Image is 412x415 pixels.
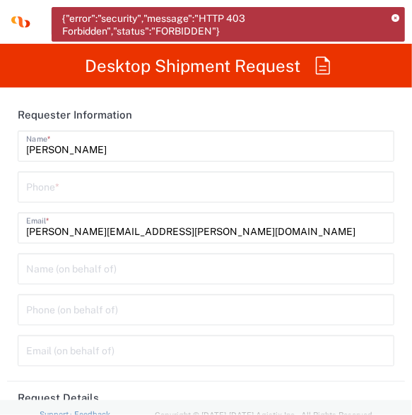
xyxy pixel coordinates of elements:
h2: Desktop Shipment Request [85,56,300,76]
span: {"error":"security","message":"HTTP 403 Forbidden","status":"FORBIDDEN"} [62,12,382,37]
h2: Request Details [18,391,99,405]
h2: Requester Information [18,108,132,122]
